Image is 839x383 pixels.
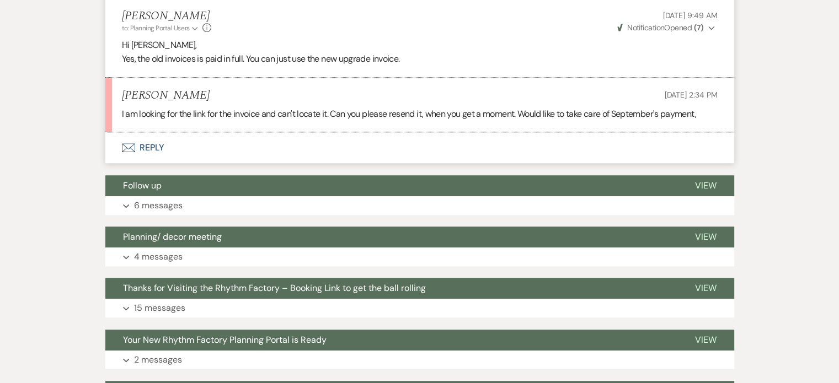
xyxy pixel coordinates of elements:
[123,334,327,346] span: Your New Rhythm Factory Planning Portal is Ready
[105,299,734,317] button: 15 messages
[695,180,717,191] span: View
[693,23,703,33] strong: ( 7 )
[695,282,717,294] span: View
[123,282,426,294] span: Thanks for Visiting the Rhythm Factory – Booking Link to get the ball rolling
[105,278,677,299] button: Thanks for Visiting the Rhythm Factory – Booking Link to get the ball rolling
[105,330,677,350] button: Your New Rhythm Factory Planning Portal is Ready
[105,226,677,247] button: Planning/ decor meeting
[134,353,182,367] p: 2 messages
[122,9,212,23] h5: [PERSON_NAME]
[617,23,704,33] span: Opened
[677,330,734,350] button: View
[677,226,734,247] button: View
[134,301,185,315] p: 15 messages
[664,90,717,100] span: [DATE] 2:34 PM
[105,132,734,163] button: Reply
[105,175,677,196] button: Follow up
[122,23,200,33] button: to: Planning Portal Users
[122,107,718,121] p: I am looking for the link for the invoice and can't locate it. Can you please resend it, when you...
[123,231,222,242] span: Planning/ decor meeting
[695,231,717,242] span: View
[695,334,717,346] span: View
[616,22,718,34] button: NotificationOpened (7)
[122,52,718,66] p: Yes, the old invoices is paid in full. You can just use the new upgrade invoice.
[662,10,717,20] span: [DATE] 9:49 AM
[677,175,734,196] button: View
[122,24,190,33] span: to: Planning Portal Users
[627,23,664,33] span: Notification
[677,278,734,299] button: View
[134,198,183,213] p: 6 messages
[122,89,210,103] h5: [PERSON_NAME]
[123,180,162,191] span: Follow up
[134,250,183,264] p: 4 messages
[105,196,734,215] button: 6 messages
[105,247,734,266] button: 4 messages
[122,38,718,52] p: Hi [PERSON_NAME],
[105,350,734,369] button: 2 messages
